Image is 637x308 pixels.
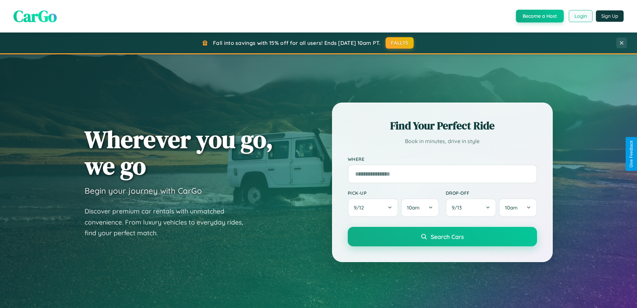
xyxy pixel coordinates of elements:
[213,40,381,46] span: Fall into savings with 15% off for all users! Ends [DATE] 10am PT.
[348,227,537,246] button: Search Cars
[348,198,399,217] button: 9/12
[446,190,537,196] label: Drop-off
[505,204,518,211] span: 10am
[348,136,537,146] p: Book in minutes, drive in style
[348,190,439,196] label: Pick-up
[386,37,414,49] button: FALL15
[85,206,252,239] p: Discover premium car rentals with unmatched convenience. From luxury vehicles to everyday rides, ...
[407,204,420,211] span: 10am
[499,198,537,217] button: 10am
[348,118,537,133] h2: Find Your Perfect Ride
[431,233,464,240] span: Search Cars
[516,10,564,22] button: Become a Host
[446,198,497,217] button: 9/13
[13,5,57,27] span: CarGo
[85,126,273,179] h1: Wherever you go, we go
[629,140,634,168] div: Give Feedback
[452,204,465,211] span: 9 / 13
[348,156,537,162] label: Where
[596,10,624,22] button: Sign Up
[85,186,202,196] h3: Begin your journey with CarGo
[401,198,439,217] button: 10am
[354,204,367,211] span: 9 / 12
[569,10,593,22] button: Login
